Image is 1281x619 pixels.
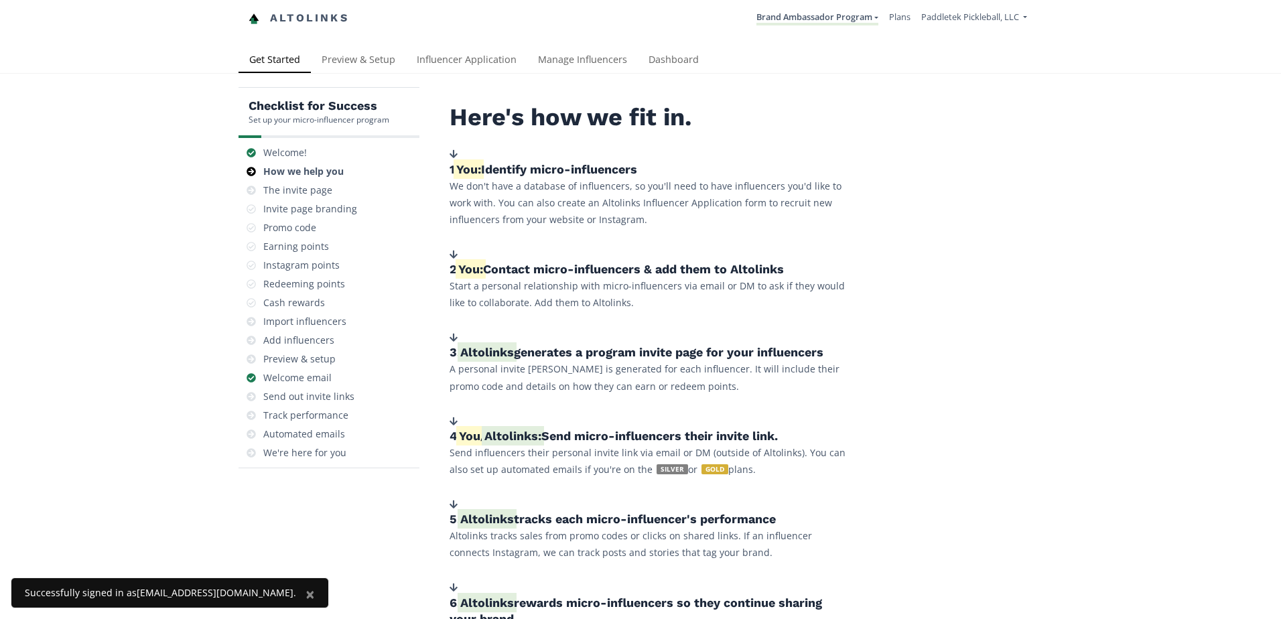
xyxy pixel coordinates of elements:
[263,334,334,347] div: Add influencers
[450,360,852,394] p: A personal invite [PERSON_NAME] is generated for each influencer. It will include their promo cod...
[263,277,345,291] div: Redeeming points
[701,464,728,474] span: GOLD
[263,427,345,441] div: Automated emails
[263,146,307,159] div: Welcome!
[249,114,389,125] div: Set up your micro-influencer program
[450,527,852,561] p: Altolinks tracks sales from promo codes or clicks on shared links. If an influencer connects Inst...
[921,11,1019,23] span: Paddletek Pickleball, LLC
[263,409,348,422] div: Track performance
[263,446,346,460] div: We're here for you
[450,104,852,131] h2: Here's how we fit in.
[263,371,332,385] div: Welcome email
[263,390,354,403] div: Send out invite links
[263,259,340,272] div: Instagram points
[311,48,406,74] a: Preview & Setup
[406,48,527,74] a: Influencer Application
[638,48,710,74] a: Dashboard
[249,98,389,114] h5: Checklist for Success
[263,240,329,253] div: Earning points
[657,464,688,474] span: SILVER
[460,596,514,610] span: Altolinks
[292,578,328,610] button: Close
[458,262,483,276] span: You:
[450,444,852,478] p: Send influencers their personal invite link via email or DM (outside of Altolinks). You can also ...
[450,511,852,527] h5: 5. tracks each micro-influencer's performance
[653,463,688,476] a: SILVER
[450,161,852,178] h5: 1. Identify micro-influencers
[263,202,357,216] div: Invite page branding
[263,352,336,366] div: Preview & setup
[460,345,514,359] span: Altolinks
[460,512,514,526] span: Altolinks
[527,48,638,74] a: Manage Influencers
[263,184,332,197] div: The invite page
[889,11,911,23] a: Plans
[450,277,852,311] p: Start a personal relationship with micro-influencers via email or DM to ask if they would like to...
[25,586,296,600] div: Successfully signed in as [EMAIL_ADDRESS][DOMAIN_NAME] .
[450,344,852,360] h5: 3. generates a program invite page for your influencers
[249,7,349,29] a: Altolinks
[306,583,315,605] span: ×
[450,428,852,444] h5: 4. / Send micro-influencers their invite link.
[249,13,259,24] img: favicon-32x32.png
[697,463,728,476] a: GOLD
[484,429,541,443] span: Altolinks:
[450,261,852,277] h5: 2. Contact micro-influencers & add them to Altolinks
[263,221,316,234] div: Promo code
[263,165,344,178] div: How we help you
[456,162,481,176] span: You:
[239,48,311,74] a: Get Started
[263,315,346,328] div: Import influencers
[263,296,325,309] div: Cash rewards
[921,11,1027,26] a: Paddletek Pickleball, LLC
[459,429,480,443] span: You
[450,178,852,228] p: We don't have a database of influencers, so you'll need to have influencers you'd like to work wi...
[756,11,878,25] a: Brand Ambassador Program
